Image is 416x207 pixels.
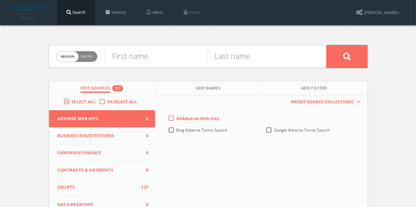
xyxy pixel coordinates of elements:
[301,85,328,93] span: Add Filters
[49,144,155,162] button: Campaign Finance0
[10,5,47,20] img: illumis
[49,81,155,95] button: Edit Sources127
[49,179,155,196] button: Courts127
[138,133,148,139] span: 0
[274,127,330,133] span: Google Adverse Terms Search
[138,184,148,191] span: 127
[57,133,139,139] span: Business Registrations
[261,81,367,95] button: Add Filters
[176,127,227,133] span: Bing Adverse Terms Search
[196,85,220,93] span: Add Names
[49,127,155,145] button: Business Registrations0
[57,115,139,122] span: Adverse Web Hits
[49,162,155,179] button: Contracts & Payments0
[155,81,261,95] button: Add Names
[138,167,148,174] span: 0
[176,115,219,121] span: All Adverse Web Hits
[81,85,110,93] span: Edit Sources
[81,54,93,59] span: Entity
[49,110,155,127] button: Adverse Web Hits0
[287,99,356,105] span: Preset Source Collections
[72,99,96,105] span: Select All
[57,52,79,62] span: person
[138,150,148,156] span: 0
[138,115,148,122] span: 0
[57,184,139,191] span: Courts
[57,167,139,174] span: Contracts & Payments
[287,99,360,105] button: Preset Source Collections
[112,85,123,91] div: 127
[107,99,137,105] span: Deselect All
[57,150,139,156] span: Campaign Finance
